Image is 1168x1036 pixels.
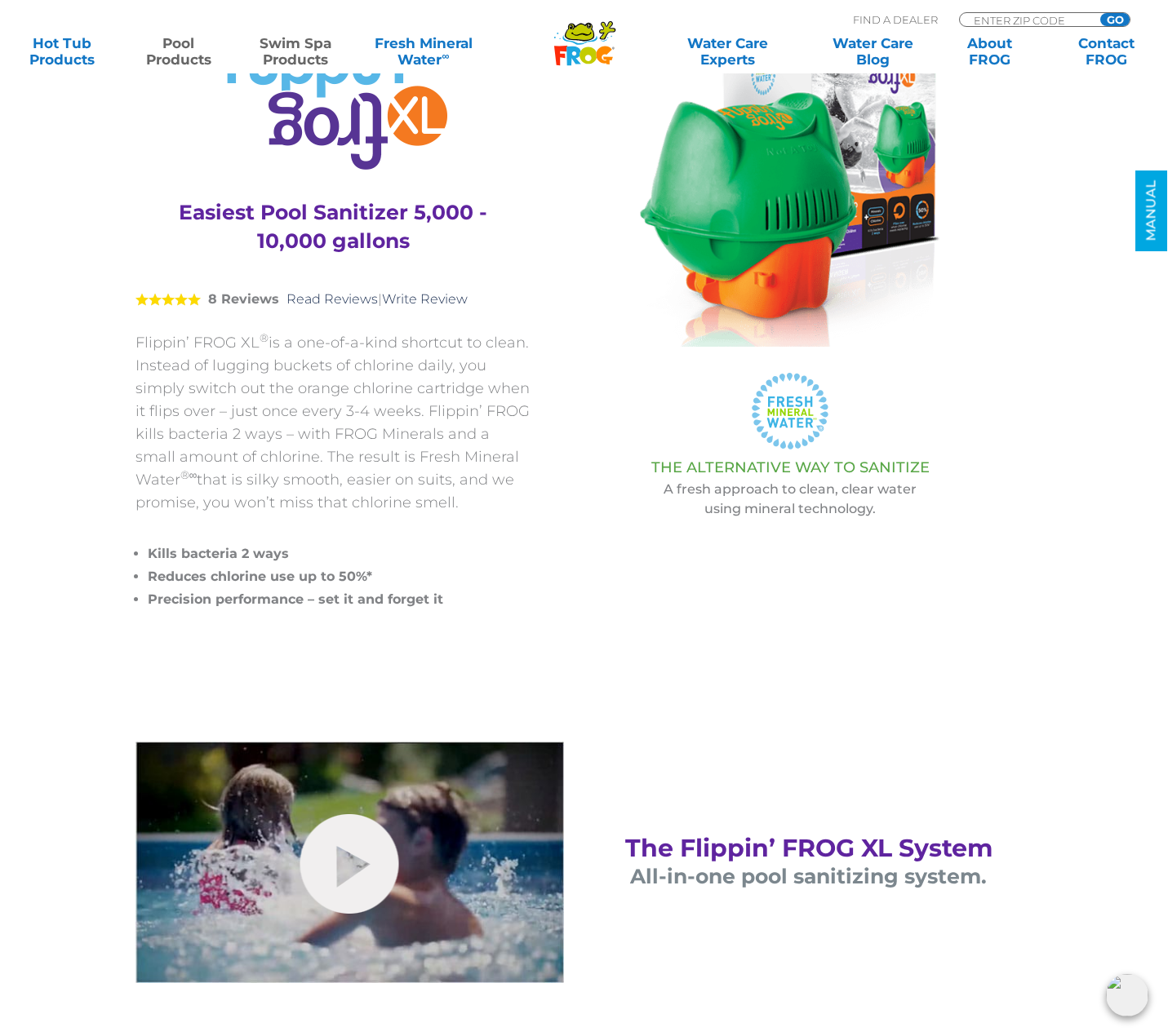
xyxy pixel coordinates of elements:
[156,198,511,255] h3: Easiest Pool Sanitizer 5,000 - 10,000 gallons
[625,833,993,863] span: The Flippin’ FROG XL System
[135,742,564,983] img: flippin-frog-video-still
[1106,974,1148,1016] img: openIcon
[148,565,531,588] li: Reduces chlorine use up to 50%*
[828,35,918,68] a: Water CareBlog
[654,35,802,68] a: Water CareExperts
[1061,35,1152,68] a: ContactFROG
[133,35,224,68] a: PoolProducts
[1100,13,1130,26] input: GO
[135,331,531,514] p: Flippin’ FROG XL is a one-of-a-kind shortcut to clean. Instead of lugging buckets of chlorine dai...
[260,331,269,344] sup: ®
[853,12,938,27] p: Find A Dealer
[148,542,531,565] li: Kills bacteria 2 ways
[16,35,107,68] a: Hot TubProducts
[944,35,1035,68] a: AboutFROG
[220,20,447,170] img: Product Logo
[208,291,279,307] strong: 8 Reviews
[148,588,531,611] li: Precision performance – set it and forget it
[250,35,340,68] a: Swim SpaProducts
[135,293,201,306] span: 5
[572,480,1009,519] p: A fresh approach to clean, clear water using mineral technology.
[382,291,468,307] a: Write Review
[286,291,378,307] a: Read Reviews
[180,468,198,481] sup: ®∞
[135,268,531,331] div: |
[442,50,449,62] sup: ∞
[1135,170,1167,251] a: MANUAL
[972,13,1082,27] input: Zip Code Form
[366,35,480,68] a: Fresh MineralWater∞
[572,459,1009,476] h3: THE ALTERNATIVE WAY TO SANITIZE
[630,864,987,888] span: All-in-one pool sanitizing system.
